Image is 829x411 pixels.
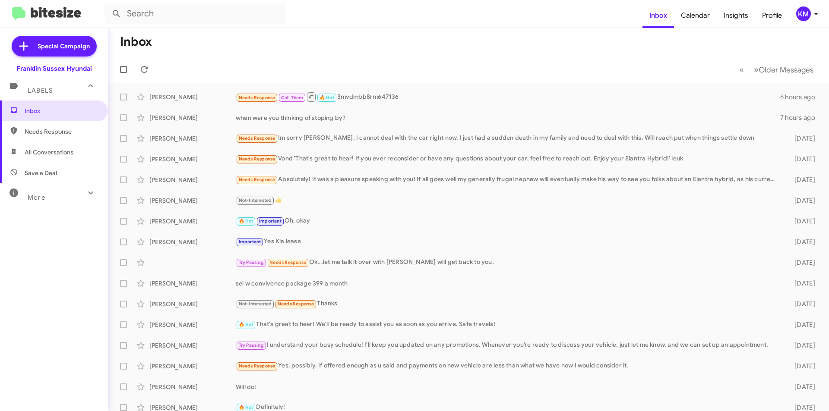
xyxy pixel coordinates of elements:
div: [PERSON_NAME] [149,320,236,329]
span: Try Pausing [239,342,264,348]
div: [PERSON_NAME] [149,113,236,122]
nav: Page navigation example [734,61,819,78]
div: [PERSON_NAME] [149,300,236,308]
div: [DATE] [781,196,822,205]
span: Special Campaign [38,42,90,50]
div: [DATE] [781,341,822,350]
input: Search [104,3,286,24]
div: 6 hours ago [780,93,822,101]
div: Absolutely! It was a pleasure speaking with you! If all goes well my generally frugal nephew will... [236,175,781,185]
span: Important [239,239,261,245]
div: [PERSON_NAME] [149,134,236,143]
div: 3mvdmbb8rm647136 [236,91,780,102]
div: [DATE] [781,238,822,246]
div: [DATE] [781,362,822,370]
h1: Inbox [120,35,152,49]
div: [PERSON_NAME] [149,279,236,288]
div: sel w convivence package 399 a month [236,279,781,288]
div: [PERSON_NAME] [149,341,236,350]
div: Will do! [236,383,781,391]
div: [DATE] [781,383,822,391]
span: Needs Response [25,127,98,136]
div: [PERSON_NAME] [149,93,236,101]
div: [DATE] [781,258,822,267]
div: Franklin Sussex Hyundai [16,64,92,73]
span: 🔥 Hot [239,322,253,327]
span: More [28,194,45,201]
span: Not-Interested [239,301,272,307]
div: [PERSON_NAME] [149,362,236,370]
span: Needs Response [239,135,275,141]
button: Next [749,61,819,78]
button: Previous [734,61,749,78]
span: Needs Response [239,177,275,182]
span: « [739,64,744,75]
div: Thanks [236,299,781,309]
div: [PERSON_NAME] [149,176,236,184]
span: Labels [28,87,53,94]
div: Oh, okay [236,216,781,226]
span: Inbox [25,107,98,115]
div: That's great to hear! We’ll be ready to assist you as soon as you arrive. Safe travels! [236,320,781,329]
div: [DATE] [781,279,822,288]
div: Im sorry [PERSON_NAME], I cannot deal with the car right now. I just had a sudden death in my fam... [236,133,781,143]
span: Needs Response [239,156,275,162]
span: Call Them [281,95,304,100]
button: KM [789,6,820,21]
div: [DATE] [781,217,822,226]
div: [DATE] [781,176,822,184]
div: [PERSON_NAME] [149,155,236,163]
span: Needs Response [239,363,275,369]
div: Ok...let me talk it over with [PERSON_NAME] will get back to you. [236,257,781,267]
span: Needs Response [239,95,275,100]
span: 🔥 Hot [320,95,334,100]
div: [DATE] [781,300,822,308]
a: Special Campaign [12,36,97,56]
a: Calendar [674,3,717,28]
span: Try Pausing [239,260,264,265]
span: All Conversations [25,148,73,157]
span: Important [259,218,282,224]
span: Older Messages [759,65,813,75]
div: Yes Kia lease [236,237,781,247]
div: 👍 [236,195,781,205]
span: Not-Interested [239,198,272,203]
div: I understand your busy schedule! I’ll keep you updated on any promotions. Whenever you’re ready t... [236,340,781,350]
div: Yes, possibly. If offered enough as u said and payments on new vehicle are less than what we have... [236,361,781,371]
div: [DATE] [781,134,822,143]
div: [DATE] [781,155,822,163]
a: Profile [755,3,789,28]
span: Needs Response [269,260,306,265]
a: Insights [717,3,755,28]
a: Inbox [642,3,674,28]
div: [PERSON_NAME] [149,217,236,226]
div: when were you thinking of stoping by? [236,113,780,122]
div: [DATE] [781,320,822,329]
div: [PERSON_NAME] [149,238,236,246]
div: [PERSON_NAME] [149,383,236,391]
span: Save a Deal [25,169,57,177]
div: 7 hours ago [780,113,822,122]
div: [PERSON_NAME] [149,196,236,205]
span: 🔥 Hot [239,405,253,410]
span: 🔥 Hot [239,218,253,224]
span: » [754,64,759,75]
div: KM [796,6,811,21]
div: Vond 'That's great to hear! If you ever reconsider or have any questions about your car, feel fre... [236,154,781,164]
span: Needs Response [278,301,314,307]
